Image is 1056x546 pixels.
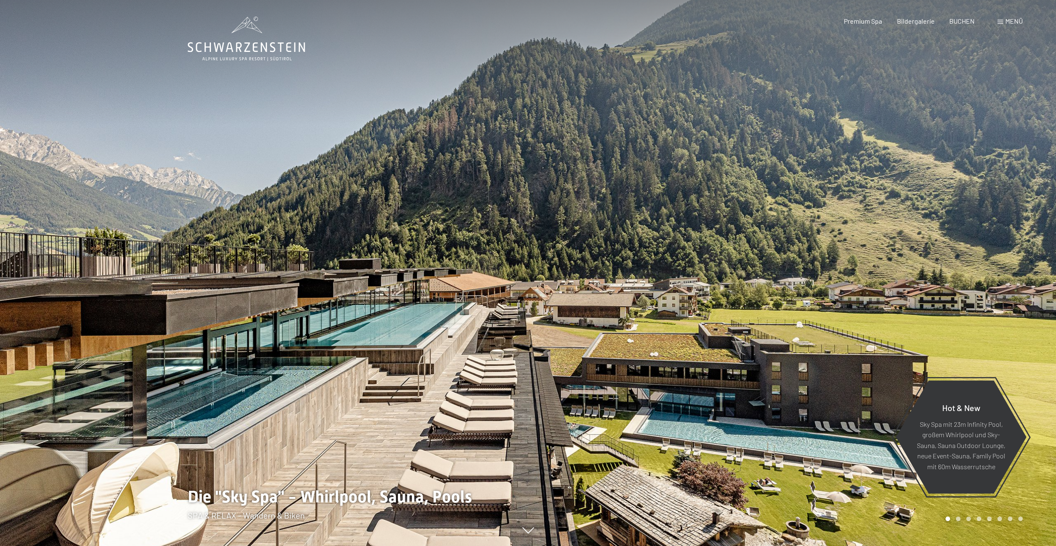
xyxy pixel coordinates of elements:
[844,17,882,25] a: Premium Spa
[942,402,980,412] span: Hot & New
[1018,517,1023,521] div: Carousel Page 8
[1005,17,1023,25] span: Menü
[916,419,1006,472] p: Sky Spa mit 23m Infinity Pool, großem Whirlpool und Sky-Sauna, Sauna Outdoor Lounge, neue Event-S...
[956,517,960,521] div: Carousel Page 2
[946,517,950,521] div: Carousel Page 1 (Current Slide)
[966,517,971,521] div: Carousel Page 3
[895,380,1027,494] a: Hot & New Sky Spa mit 23m Infinity Pool, großem Whirlpool und Sky-Sauna, Sauna Outdoor Lounge, ne...
[1008,517,1012,521] div: Carousel Page 7
[943,517,1023,521] div: Carousel Pagination
[977,517,981,521] div: Carousel Page 4
[987,517,992,521] div: Carousel Page 5
[997,517,1002,521] div: Carousel Page 6
[949,17,975,25] a: BUCHEN
[897,17,935,25] a: Bildergalerie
